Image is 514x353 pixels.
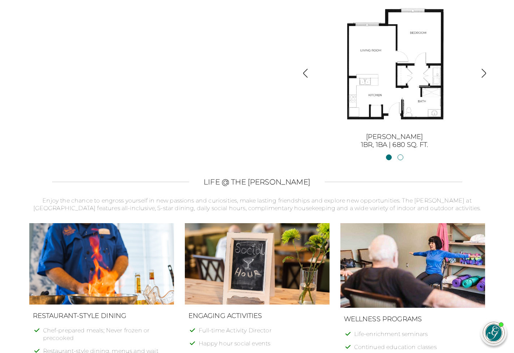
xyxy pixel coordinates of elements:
[371,158,507,312] iframe: iframe
[199,340,326,353] li: Happy hour social events
[29,197,485,212] p: Enjoy the chance to engross yourself in new passions and curiosities, make lasting friendships an...
[483,322,504,343] img: avatar
[354,331,481,344] li: Life-enrichment seminars
[340,223,485,308] img: Yoga instructor leading a stretching class
[185,223,330,305] img: Chalkboard sign with Social Hour written on it
[479,68,489,78] img: Show next
[33,312,170,320] h3: Restaurant-Style Dining
[301,68,310,80] button: Show previous
[204,178,310,186] h2: LIFE @ THE [PERSON_NAME]
[29,223,174,305] img: Chef shown flambeing dish during cooking demonstration
[43,327,170,348] li: Chef-prepared meals; Never frozen or precooked
[313,133,476,149] h3: [PERSON_NAME] 1BR, 1BA | 680 sq. ft.
[479,68,489,80] button: Show next
[330,1,460,131] img: Glen_IL-Sinclair-680sf.jpg
[199,327,326,340] li: Full-time Activity Director
[301,68,310,78] img: Show previous
[188,312,326,320] h3: Engaging Activities
[344,315,481,323] h3: Wellness Programs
